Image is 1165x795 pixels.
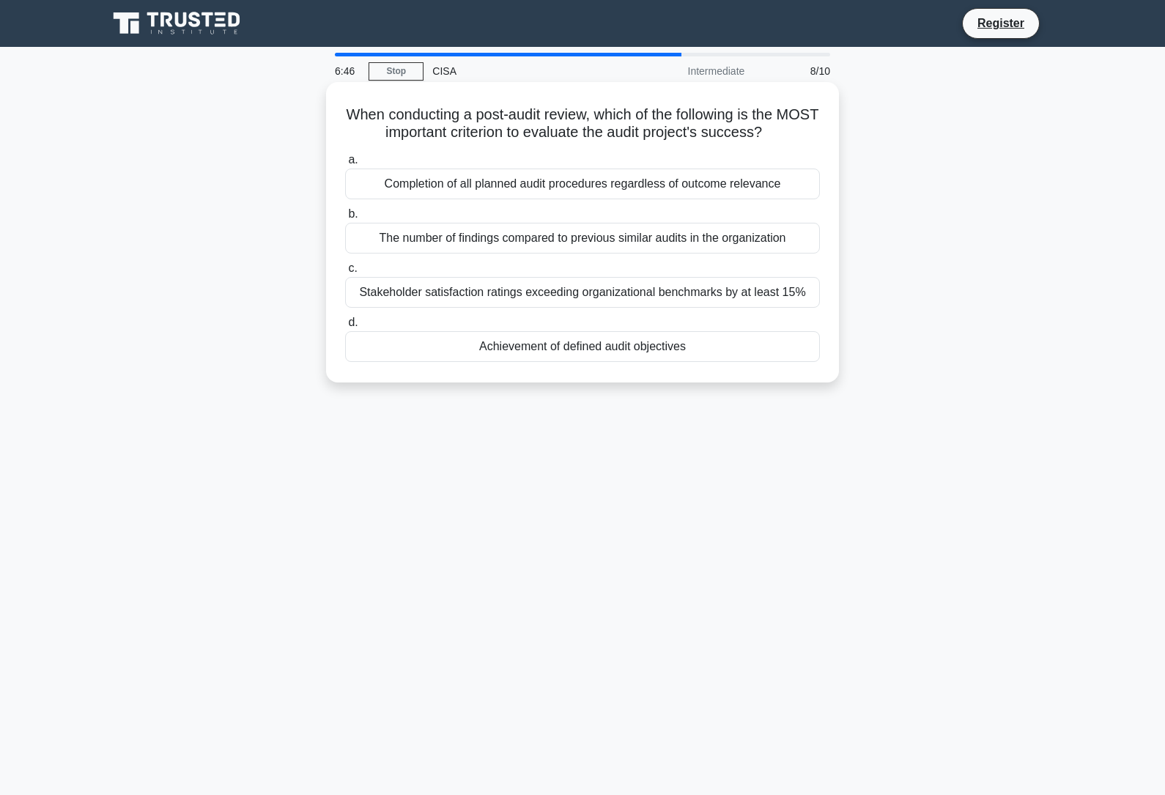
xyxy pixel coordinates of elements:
div: Completion of all planned audit procedures regardless of outcome relevance [345,169,820,199]
div: The number of findings compared to previous similar audits in the organization [345,223,820,254]
div: CISA [424,56,625,86]
div: Achievement of defined audit objectives [345,331,820,362]
div: Intermediate [625,56,753,86]
a: Stop [369,62,424,81]
div: 8/10 [753,56,839,86]
span: b. [348,207,358,220]
div: Stakeholder satisfaction ratings exceeding organizational benchmarks by at least 15% [345,277,820,308]
span: d. [348,316,358,328]
a: Register [969,14,1033,32]
h5: When conducting a post-audit review, which of the following is the MOST important criterion to ev... [344,106,821,142]
div: 6:46 [326,56,369,86]
span: a. [348,153,358,166]
span: c. [348,262,357,274]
